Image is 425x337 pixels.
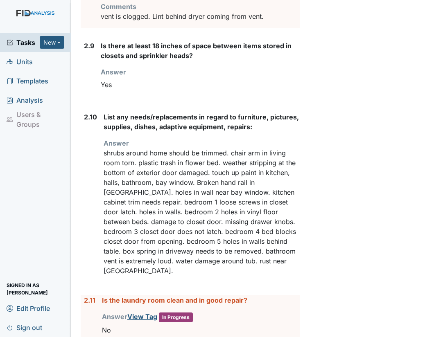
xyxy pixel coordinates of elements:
[7,55,33,68] span: Units
[7,38,40,47] a: Tasks
[7,94,43,106] span: Analysis
[101,68,126,76] strong: Answer
[104,112,300,132] label: List any needs/replacements in regard to furniture, pictures, supplies, dishes, adaptive equipmen...
[102,295,247,305] label: Is the laundry room clean and in good repair?
[101,77,300,92] div: Yes
[7,321,42,334] span: Sign out
[84,295,95,305] label: 2.11
[40,36,64,49] button: New
[104,148,300,276] p: shrubs around home should be trimmed. chair arm in living room torn. plastic trash in flower bed....
[101,41,300,61] label: Is there at least 18 inches of space between items stored in closets and sprinkler heads?
[7,283,64,295] span: Signed in as [PERSON_NAME]
[101,11,300,21] p: vent is clogged. Lint behind dryer coming from vent.
[7,302,50,315] span: Edit Profile
[159,312,193,322] span: In Progress
[104,139,129,147] strong: Answer
[84,41,94,51] label: 2.9
[127,312,157,321] a: View Tag
[84,112,97,122] label: 2.10
[7,74,48,87] span: Templates
[101,2,136,11] label: Comments
[102,312,193,321] strong: Answer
